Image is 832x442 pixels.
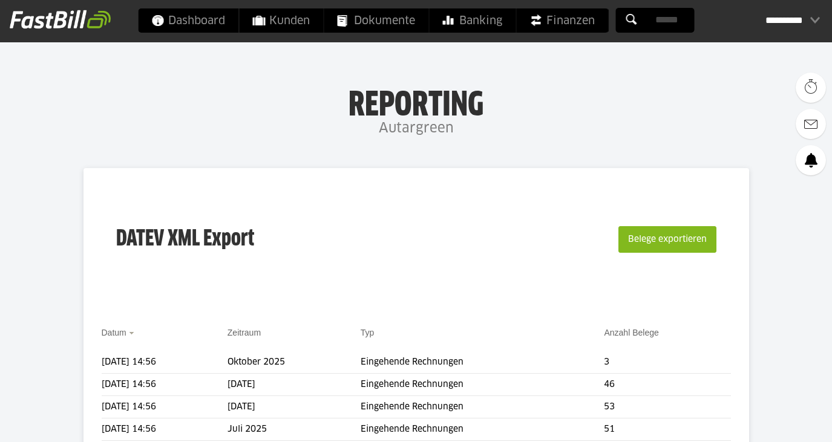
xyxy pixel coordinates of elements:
[429,8,516,33] a: Banking
[102,396,228,418] td: [DATE] 14:56
[337,8,415,33] span: Dokumente
[361,418,604,441] td: Eingehende Rechnungen
[604,328,658,337] a: Anzahl Belege
[10,10,111,29] img: fastbill_logo_white.png
[604,374,730,396] td: 46
[228,418,361,441] td: Juli 2025
[151,8,225,33] span: Dashboard
[102,418,228,441] td: [DATE] 14:56
[361,374,604,396] td: Eingehende Rechnungen
[361,351,604,374] td: Eingehende Rechnungen
[138,8,238,33] a: Dashboard
[228,328,261,337] a: Zeitraum
[121,85,711,117] h1: Reporting
[102,328,126,337] a: Datum
[529,8,595,33] span: Finanzen
[129,332,137,334] img: sort_desc.gif
[102,374,228,396] td: [DATE] 14:56
[116,201,254,278] h3: DATEV XML Export
[604,351,730,374] td: 3
[239,8,323,33] a: Kunden
[516,8,608,33] a: Finanzen
[228,396,361,418] td: [DATE]
[228,374,361,396] td: [DATE]
[324,8,428,33] a: Dokumente
[618,226,716,253] button: Belege exportieren
[739,406,820,436] iframe: Öffnet ein Widget, in dem Sie weitere Informationen finden
[604,396,730,418] td: 53
[442,8,502,33] span: Banking
[228,351,361,374] td: Oktober 2025
[102,351,228,374] td: [DATE] 14:56
[361,396,604,418] td: Eingehende Rechnungen
[604,418,730,441] td: 51
[361,328,375,337] a: Typ
[252,8,310,33] span: Kunden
